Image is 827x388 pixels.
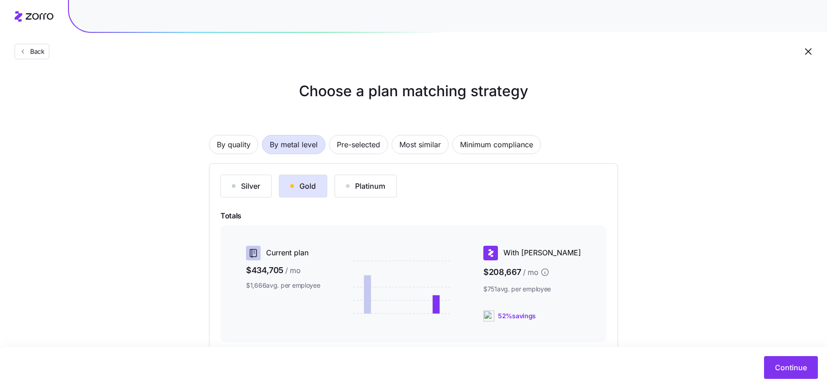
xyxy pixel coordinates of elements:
button: Minimum compliance [452,135,541,154]
button: Silver [220,175,272,197]
div: Silver [232,181,260,191]
img: ai-icon.png [483,310,494,321]
span: Pre-selected [337,135,380,154]
button: Pre-selected [329,135,388,154]
span: $1,666 avg. per employee [246,281,320,290]
span: Most similar [399,135,441,154]
div: Gold [290,181,316,191]
div: Platinum [346,181,385,191]
span: 52% savings [498,311,536,321]
button: By quality [209,135,258,154]
span: By metal level [270,135,318,154]
span: Continue [775,362,807,373]
div: With [PERSON_NAME] [483,246,581,260]
span: / mo [523,267,539,278]
span: Back [26,47,45,56]
div: Current plan [246,246,320,260]
button: Most similar [392,135,449,154]
span: Totals [220,210,607,222]
h1: Choose a plan matching strategy [209,80,618,102]
button: Continue [764,356,818,379]
button: Back [15,44,49,59]
span: / mo [285,265,301,276]
span: $434,705 [246,264,320,277]
button: Gold [279,175,327,197]
span: $208,667 [483,264,581,281]
button: By metal level [262,135,325,154]
span: $751 avg. per employee [483,285,581,294]
span: By quality [217,135,251,154]
button: Platinum [335,175,397,197]
span: Minimum compliance [460,135,533,154]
